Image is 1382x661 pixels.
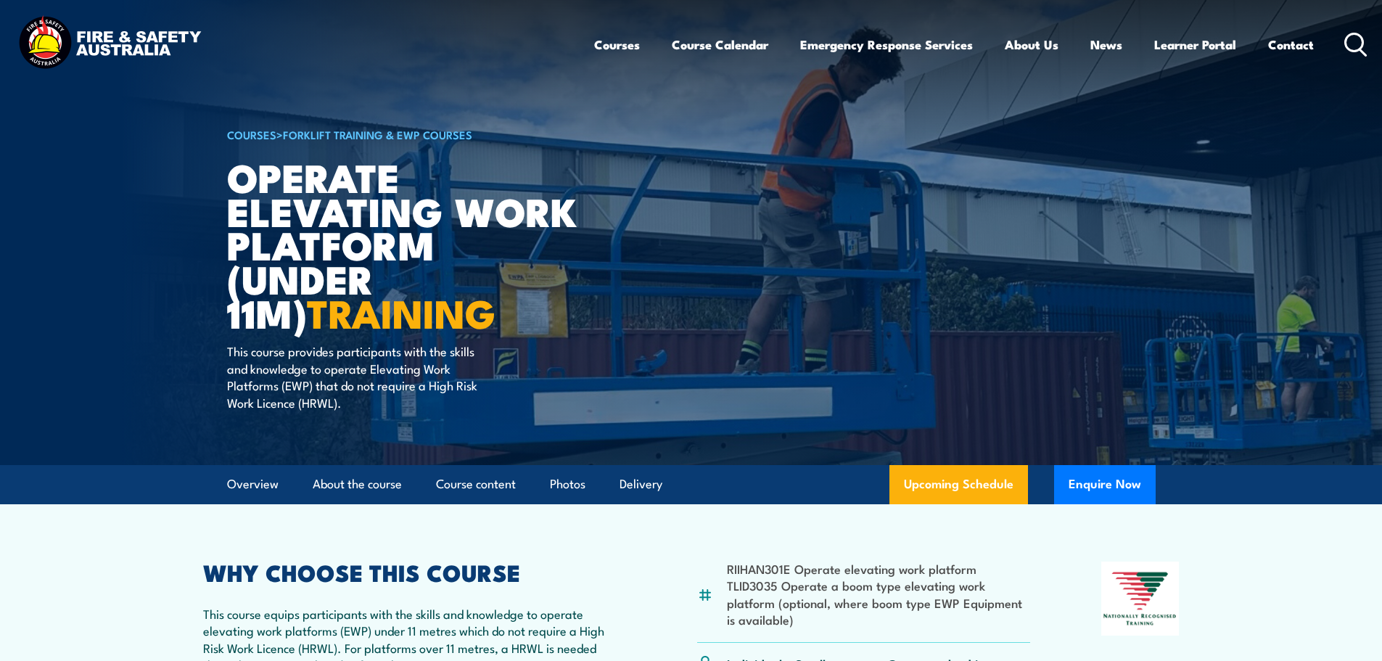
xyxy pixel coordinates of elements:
[227,342,492,411] p: This course provides participants with the skills and knowledge to operate Elevating Work Platfor...
[227,126,585,143] h6: >
[227,465,279,504] a: Overview
[203,562,627,582] h2: WHY CHOOSE THIS COURSE
[1090,25,1122,64] a: News
[1101,562,1180,636] img: Nationally Recognised Training logo.
[1154,25,1236,64] a: Learner Portal
[227,160,585,329] h1: Operate Elevating Work Platform (under 11m)
[307,282,495,342] strong: TRAINING
[672,25,768,64] a: Course Calendar
[800,25,973,64] a: Emergency Response Services
[313,465,402,504] a: About the course
[436,465,516,504] a: Course content
[283,126,472,142] a: Forklift Training & EWP Courses
[1054,465,1156,504] button: Enquire Now
[227,126,276,142] a: COURSES
[727,577,1031,628] li: TLID3035 Operate a boom type elevating work platform (optional, where boom type EWP Equipment is ...
[1268,25,1314,64] a: Contact
[620,465,662,504] a: Delivery
[727,560,1031,577] li: RIIHAN301E Operate elevating work platform
[889,465,1028,504] a: Upcoming Schedule
[550,465,585,504] a: Photos
[594,25,640,64] a: Courses
[1005,25,1058,64] a: About Us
